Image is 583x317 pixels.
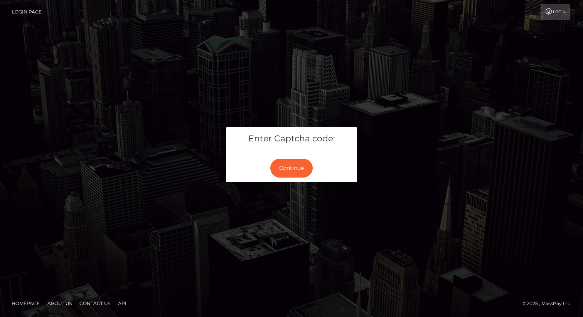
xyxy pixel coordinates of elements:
a: Homepage [8,297,43,309]
a: Contact Us [76,297,113,309]
h5: Enter Captcha code: [232,133,351,145]
a: Login [541,4,570,20]
a: Login Page [12,4,42,20]
a: About Us [44,297,75,309]
div: © 2025 , MassPay Inc. [523,299,577,308]
button: Continue [270,159,313,178]
a: API [115,297,130,309]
